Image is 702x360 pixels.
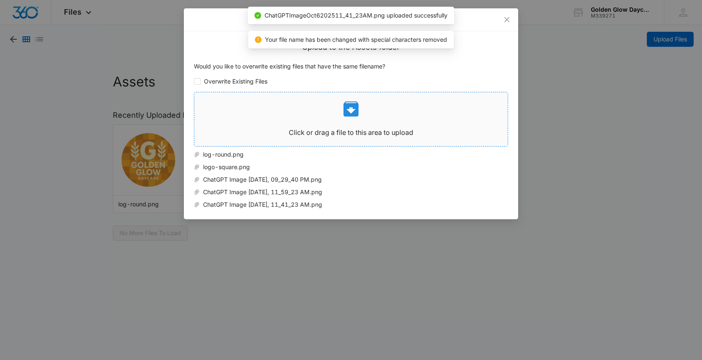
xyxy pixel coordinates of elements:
span: ChatGPT Image Oct 6, 2025, 11_59_23 AM.png [200,188,497,197]
span: paper-clip [194,189,200,195]
span: Overwrite Existing Files [201,77,271,86]
span: Your file name has been changed with special characters removed [265,36,447,43]
div: Upload Files [194,15,508,24]
span: ChatGPTImageOct6202511_41_23AM.png uploaded successfully [265,12,448,19]
span: ChatGPT Image Oct 6, 2025, 11_41_23 AM.png [200,200,497,209]
span: Click or drag a file to this area to upload [194,92,508,146]
span: log-round.png [200,150,497,159]
p: Would you like to overwrite existing files that have the same filename? [194,62,508,71]
span: check-circle [254,12,261,19]
span: ChatGPT Image Oct 6, 2025, 09_29_40 PM.png [200,175,497,184]
span: paper-clip [194,164,200,170]
button: Close [496,8,518,31]
h3: Upload to the Assets folder [194,41,508,53]
span: logo-square.png [200,162,497,172]
span: paper-clip [194,152,200,157]
span: paper-clip [194,202,200,208]
span: close [504,16,510,23]
span: paper-clip [194,177,200,183]
p: Click or drag a file to this area to upload [194,127,508,138]
span: exclamation-circle [255,36,262,43]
